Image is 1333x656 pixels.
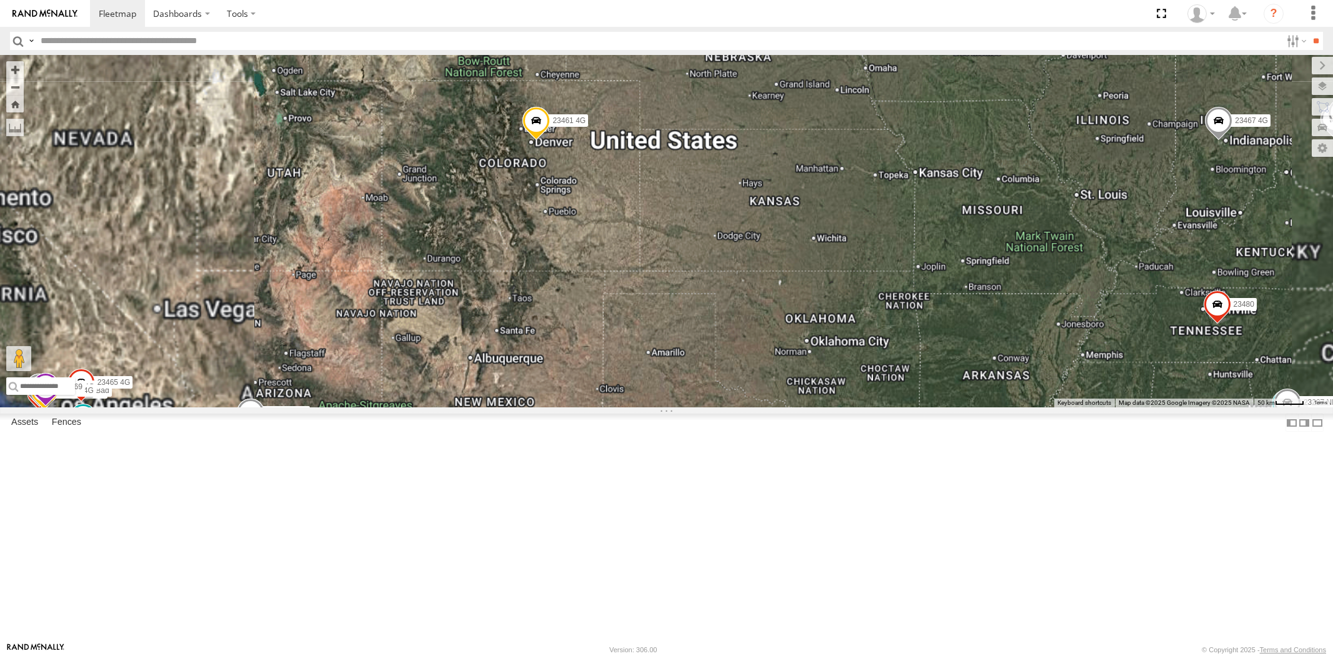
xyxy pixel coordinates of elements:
[1298,414,1311,432] label: Dock Summary Table to the Right
[1254,399,1308,407] button: Map Scale: 50 km per 43 pixels
[7,644,64,656] a: Visit our Website
[61,382,82,391] span: 23369
[1260,646,1326,654] a: Terms and Conditions
[1202,646,1326,654] div: © Copyright 2025 -
[46,414,87,432] label: Fences
[12,9,77,18] img: rand-logo.svg
[1233,300,1254,309] span: 23480
[1282,32,1309,50] label: Search Filter Options
[6,96,24,112] button: Zoom Home
[1057,399,1111,407] button: Keyboard shortcuts
[61,387,94,395] span: 23463 4G
[6,61,24,78] button: Zoom in
[552,116,586,125] span: 23461 4G
[97,378,130,387] span: 23465 4G
[1286,414,1298,432] label: Dock Summary Table to the Left
[5,414,44,432] label: Assets
[1183,4,1219,23] div: Sardor Khadjimedov
[6,119,24,136] label: Measure
[1257,399,1275,406] span: 50 km
[6,346,31,371] button: Drag Pegman onto the map to open Street View
[6,78,24,96] button: Zoom out
[1264,4,1284,24] i: ?
[1314,400,1327,405] a: Terms (opens in new tab)
[61,386,109,395] span: 23462 4G/Bad
[1119,399,1250,406] span: Map data ©2025 Google Imagery ©2025 NASA
[609,646,657,654] div: Version: 306.00
[61,382,94,391] span: 23369 4G
[1235,116,1268,125] span: 23467 4G
[1312,139,1333,157] label: Map Settings
[26,32,36,50] label: Search Query
[1311,414,1324,432] label: Hide Summary Table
